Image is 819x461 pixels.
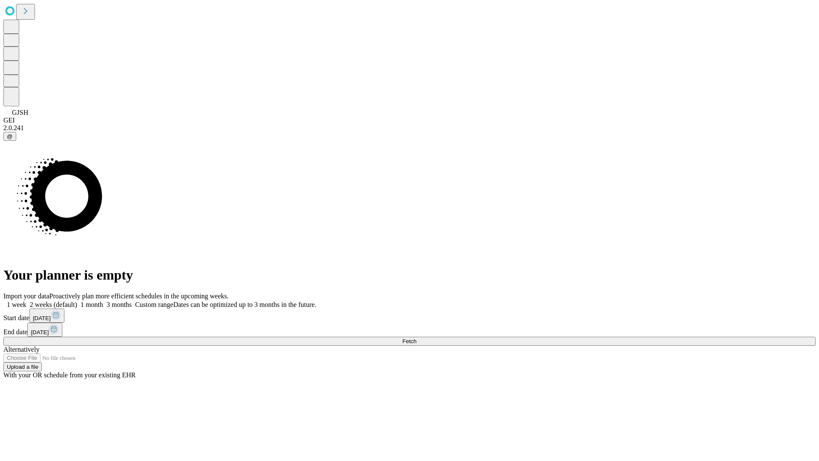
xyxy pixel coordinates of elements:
span: [DATE] [33,315,51,321]
span: 1 month [81,301,103,308]
span: @ [7,133,13,140]
span: With your OR schedule from your existing EHR [3,371,136,379]
span: GJSH [12,109,28,116]
span: [DATE] [31,329,49,336]
span: Dates can be optimized up to 3 months in the future. [173,301,316,308]
span: Import your data [3,292,49,300]
button: [DATE] [27,323,62,337]
h1: Your planner is empty [3,267,816,283]
span: Custom range [135,301,173,308]
span: 1 week [7,301,26,308]
div: 2.0.241 [3,124,816,132]
span: 2 weeks (default) [30,301,77,308]
span: Fetch [402,338,416,344]
span: Alternatively [3,346,39,353]
div: Start date [3,309,816,323]
div: End date [3,323,816,337]
button: Upload a file [3,362,42,371]
span: Proactively plan more efficient schedules in the upcoming weeks. [49,292,229,300]
button: [DATE] [29,309,64,323]
button: @ [3,132,16,141]
button: Fetch [3,337,816,346]
div: GEI [3,117,816,124]
span: 3 months [107,301,132,308]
